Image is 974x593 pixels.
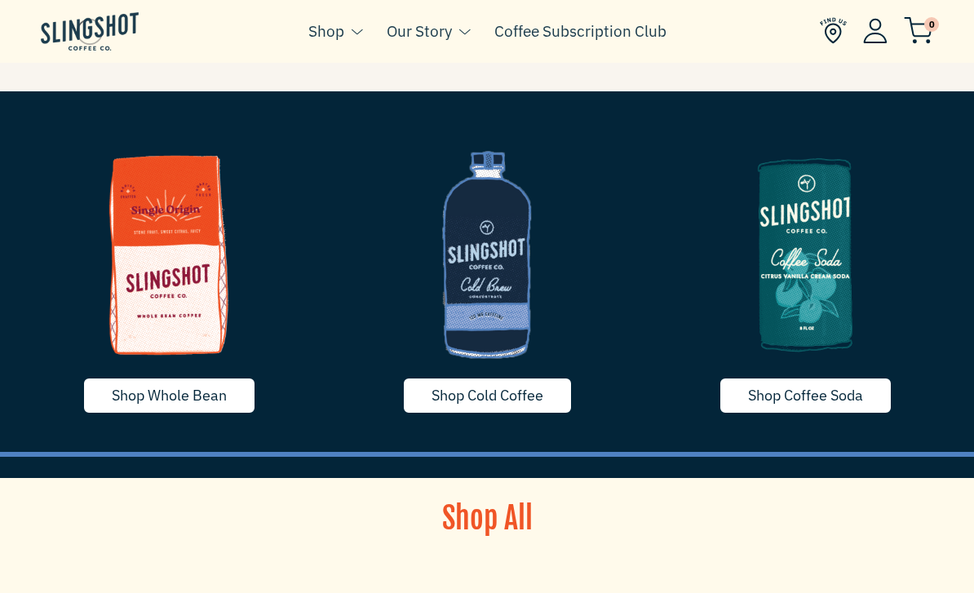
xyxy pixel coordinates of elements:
[340,132,634,377] img: coldcoffee-1635629668715_1200x.png
[336,498,638,539] h1: Shop All
[904,21,933,41] a: 0
[387,19,452,43] a: Our Story
[863,18,888,43] img: Account
[494,19,666,43] a: Coffee Subscription Club
[924,17,939,32] span: 0
[748,386,863,405] span: Shop Coffee Soda
[658,132,952,377] img: image-5-1635790255718_1200x.png
[112,386,227,405] span: Shop Whole Bean
[820,17,847,44] img: Find Us
[22,132,316,377] img: whole-bean-1635790255739_1200x.png
[904,17,933,44] img: cart
[308,19,344,43] a: Shop
[432,386,543,405] span: Shop Cold Coffee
